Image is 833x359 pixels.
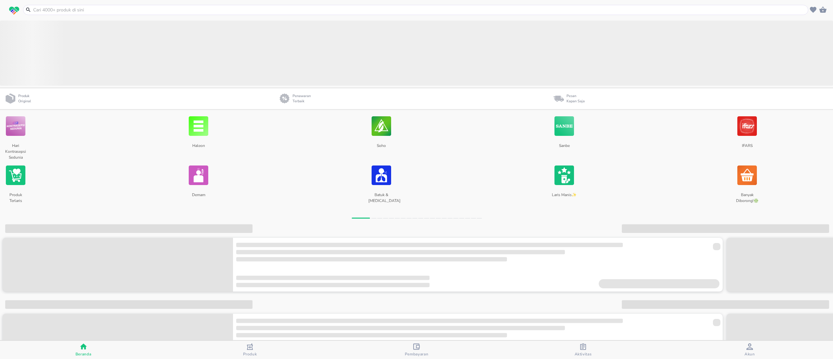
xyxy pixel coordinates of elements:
[500,341,666,359] button: Aktivitas
[185,190,211,206] p: Demam
[372,161,391,190] img: Batuk & Flu
[3,190,28,206] p: Produk Terlaris
[9,7,19,15] img: logo_swiperx_s.bd005f3b.svg
[567,93,585,104] p: Pesan Kapan Saja
[744,352,755,357] span: Akun
[368,190,394,206] p: Batuk & [MEDICAL_DATA]
[551,190,577,206] p: Laris Manis✨
[6,161,25,190] img: Produk Terlaris
[243,352,257,357] span: Produk
[554,112,574,140] img: Sanbe
[551,140,577,157] p: Sanbe
[575,352,592,357] span: Aktivitas
[185,140,211,157] p: Haleon
[405,352,429,357] span: Pembayaran
[737,112,757,140] img: IFARS
[6,112,25,140] img: Hari Kontrasepsi Sedunia
[333,341,500,359] button: Pembayaran
[167,341,333,359] button: Produk
[554,161,574,190] img: Laris Manis✨
[368,140,394,157] p: Soho
[75,352,91,357] span: Beranda
[666,341,833,359] button: Akun
[734,140,760,157] p: IFARS
[3,140,28,157] p: Hari Kontrasepsi Sedunia
[372,112,391,140] img: Soho
[734,190,760,206] p: Banyak Diborong!❇️
[189,161,208,190] img: Demam
[737,161,757,190] img: Banyak Diborong!❇️
[189,112,208,140] img: Haleon
[293,93,313,104] p: Penawaran Terbaik
[18,93,34,104] p: Produk Original
[33,7,807,13] input: Cari 4000+ produk di sini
